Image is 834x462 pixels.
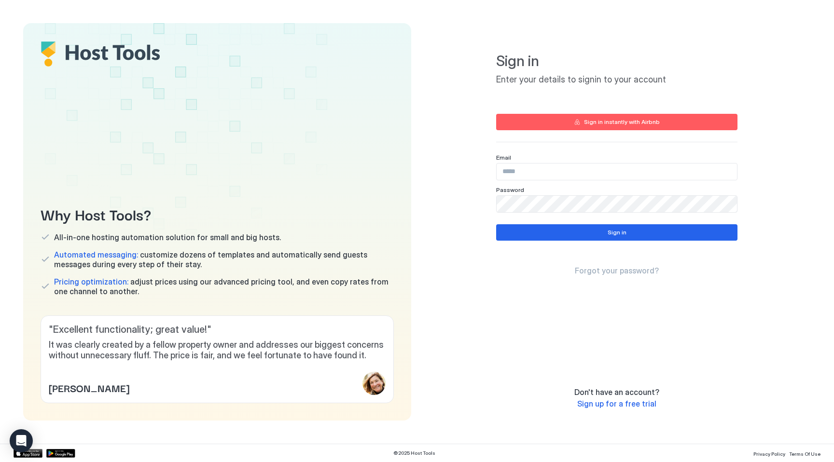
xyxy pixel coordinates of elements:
[49,340,386,361] span: It was clearly created by a fellow property owner and addresses our biggest concerns without unne...
[574,387,659,397] span: Don't have an account?
[575,266,659,276] a: Forgot your password?
[10,429,33,452] div: Open Intercom Messenger
[54,250,394,269] span: customize dozens of templates and automatically send guests messages during every step of their s...
[49,380,129,395] span: [PERSON_NAME]
[497,163,737,180] input: Input Field
[753,451,785,457] span: Privacy Policy
[14,449,42,458] a: App Store
[54,250,138,259] span: Automated messaging:
[577,399,656,409] a: Sign up for a free trial
[753,448,785,458] a: Privacy Policy
[54,277,128,286] span: Pricing optimization:
[496,114,737,130] button: Sign in instantly with Airbnb
[393,450,435,456] span: © 2025 Host Tools
[497,196,737,212] input: Input Field
[496,154,511,161] span: Email
[49,324,386,336] span: " Excellent functionality; great value! "
[789,451,820,457] span: Terms Of Use
[54,277,394,296] span: adjust prices using our advanced pricing tool, and even copy rates from one channel to another.
[41,203,394,225] span: Why Host Tools?
[46,449,75,458] a: Google Play Store
[789,448,820,458] a: Terms Of Use
[496,186,524,193] span: Password
[584,118,660,126] div: Sign in instantly with Airbnb
[608,228,626,237] div: Sign in
[496,52,737,70] span: Sign in
[362,372,386,395] div: profile
[496,74,737,85] span: Enter your details to signin to your account
[54,232,281,242] span: All-in-one hosting automation solution for small and big hosts.
[496,224,737,241] button: Sign in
